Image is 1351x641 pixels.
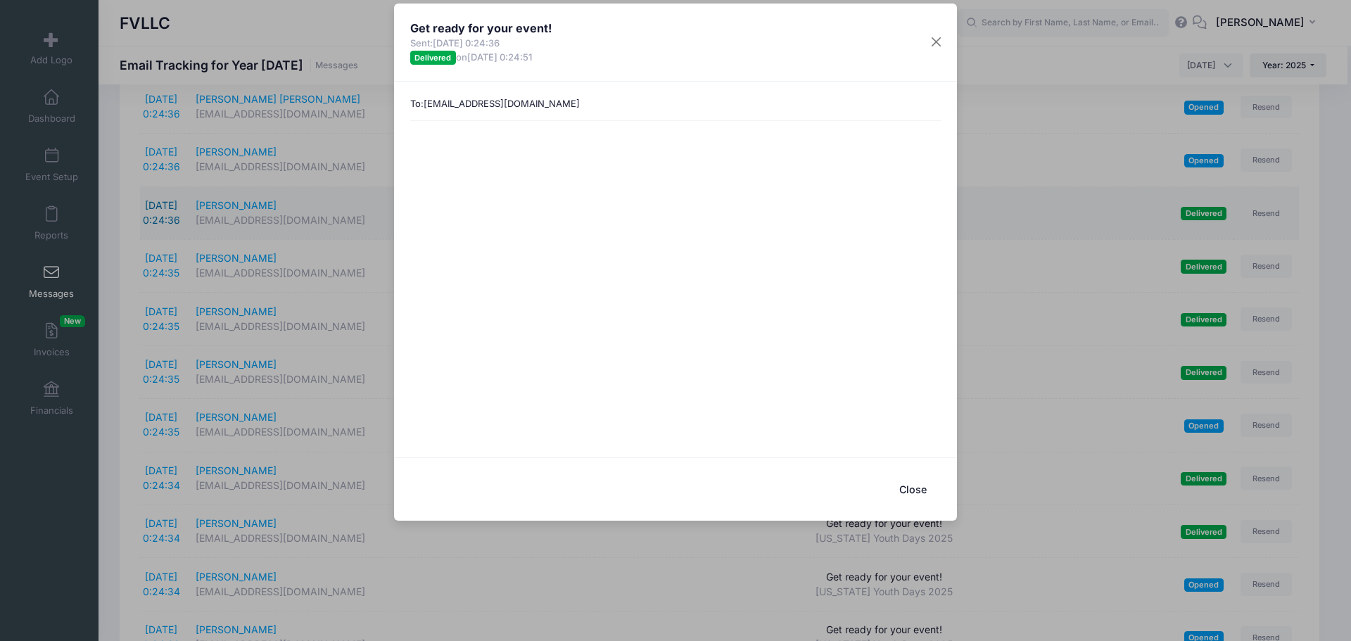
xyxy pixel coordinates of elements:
span: [EMAIL_ADDRESS][DOMAIN_NAME] [424,98,580,109]
span: [DATE] 0:24:36 [433,37,500,49]
span: [DATE] 0:24:51 [467,51,532,63]
span: Sent: [410,37,552,51]
h4: Get ready for your event! [410,20,552,37]
span: on [456,51,532,63]
div: To: [403,97,948,111]
button: Close [924,30,949,55]
span: Delivered [410,51,456,64]
button: Close [884,474,941,504]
